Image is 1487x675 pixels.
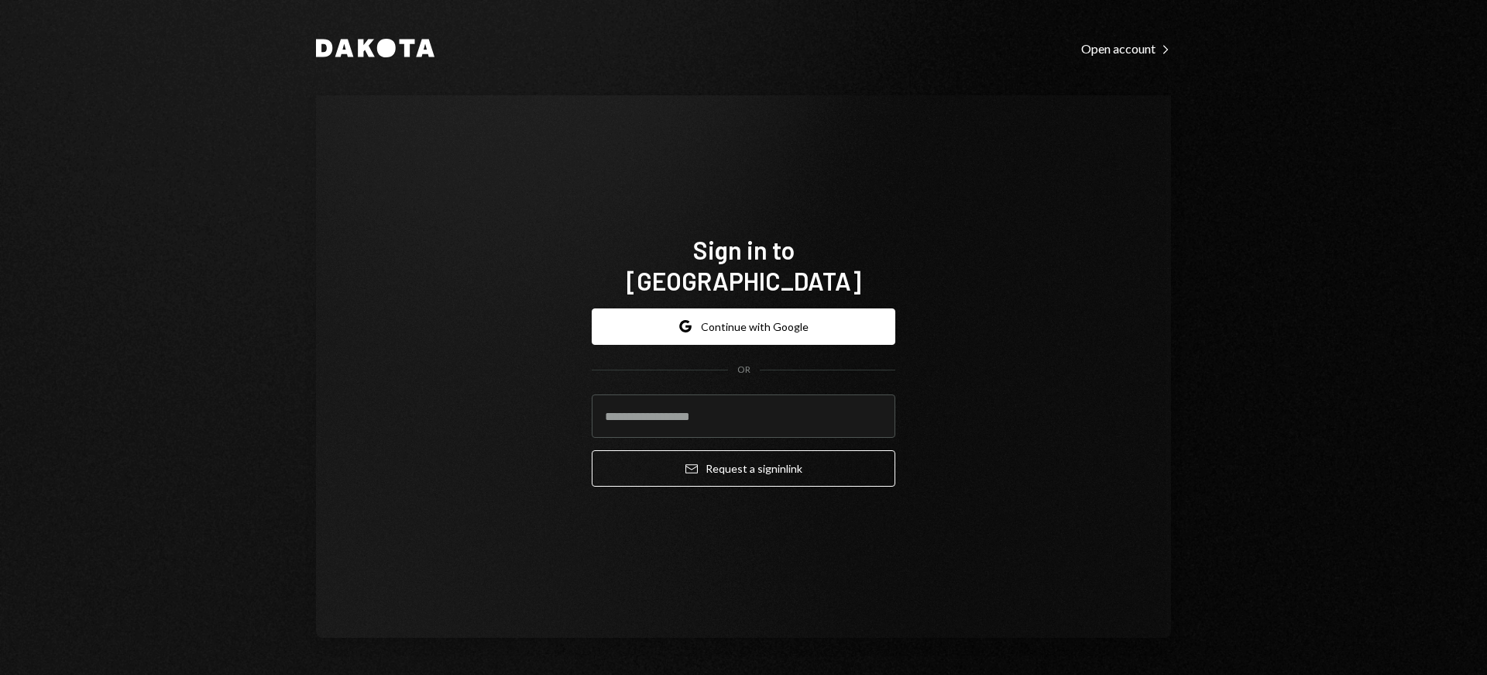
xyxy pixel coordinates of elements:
div: OR [737,363,750,377]
a: Open account [1081,40,1171,57]
button: Request a signinlink [592,450,895,487]
button: Continue with Google [592,308,895,345]
h1: Sign in to [GEOGRAPHIC_DATA] [592,234,895,296]
div: Open account [1081,41,1171,57]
